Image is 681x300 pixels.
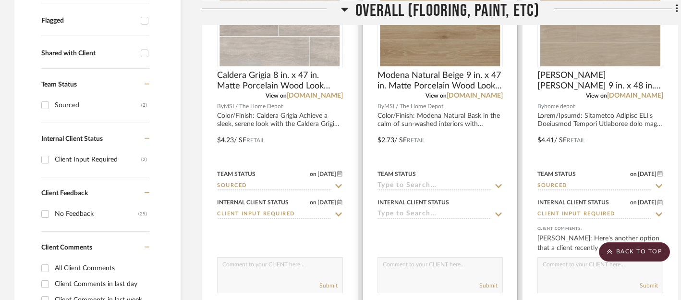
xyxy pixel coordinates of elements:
span: home depot [544,102,575,111]
span: Team Status [41,81,77,88]
span: By [217,102,224,111]
input: Type to Search… [537,210,652,219]
span: [PERSON_NAME] [PERSON_NAME] 9 in. x 48 in. Matte Porcelain Wood Look Floor Tile [537,70,663,91]
div: Team Status [537,170,576,178]
span: View on [266,93,287,99]
a: [DOMAIN_NAME] [607,92,663,99]
input: Type to Search… [377,210,492,219]
button: Submit [319,281,338,290]
span: on [630,200,637,205]
span: By [537,102,544,111]
span: [DATE] [637,171,657,177]
a: [DOMAIN_NAME] [287,92,343,99]
div: [PERSON_NAME]: Here's another option that a client recently selected. It looks beautiful! [537,234,663,253]
input: Type to Search… [217,210,331,219]
div: (2) [141,152,147,167]
span: Client Comments [41,244,92,251]
span: View on [586,93,607,99]
div: Internal Client Status [537,198,609,207]
span: [DATE] [316,199,337,206]
span: Internal Client Status [41,136,103,142]
a: [DOMAIN_NAME] [447,92,503,99]
span: [DATE] [637,199,657,206]
span: Client Feedback [41,190,88,197]
div: Client Input Required [55,152,141,167]
div: Sourced [55,98,141,113]
span: on [310,200,316,205]
span: [DATE] [316,171,337,177]
scroll-to-top-button: BACK TO TOP [599,242,670,262]
span: By [377,102,384,111]
span: View on [426,93,447,99]
input: Type to Search… [537,182,652,191]
div: Flagged [41,17,136,25]
div: Team Status [217,170,255,178]
span: MSI / The Home Depot [384,102,443,111]
span: on [630,171,637,177]
div: Shared with Client [41,50,136,58]
input: Type to Search… [377,182,492,191]
span: Caldera Grigia 8 in. x 47 in. Matte Porcelain Wood Look Floor Tile [217,70,343,91]
div: Internal Client Status [377,198,449,207]
div: All Client Comments [55,261,147,276]
button: Submit [479,281,498,290]
input: Type to Search… [217,182,331,191]
span: Modena Natural Beige 9 in. x 47 in. Matte Porcelain Wood Look Floor [377,70,503,91]
button: Submit [640,281,658,290]
span: on [310,171,316,177]
div: No Feedback [55,206,138,222]
div: Client Comments in last day [55,276,147,292]
div: (25) [138,206,147,222]
div: Internal Client Status [217,198,289,207]
div: (2) [141,98,147,113]
div: Team Status [377,170,416,178]
span: MSI / The Home Depot [224,102,283,111]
